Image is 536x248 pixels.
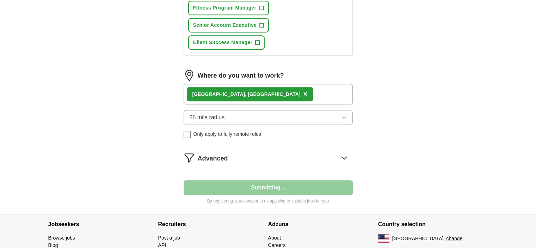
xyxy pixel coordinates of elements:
[193,131,261,138] span: Only apply to fully remote roles
[190,113,225,122] span: 25 mile radius
[193,39,253,46] span: Client Success Manager
[158,242,166,248] a: API
[184,152,195,163] img: filter
[446,235,462,242] button: change
[158,235,180,241] a: Post a job
[303,90,307,98] span: ×
[303,89,307,99] button: ×
[48,235,75,241] a: Browse jobs
[378,214,488,234] h4: Country selection
[268,235,281,241] a: About
[184,70,195,81] img: location.png
[188,1,269,15] button: Fitness Program Manager
[184,180,353,195] button: Submitting...
[392,235,444,242] span: [GEOGRAPHIC_DATA]
[192,91,245,97] strong: [GEOGRAPHIC_DATA]
[193,22,257,29] span: Senior Account Executive
[193,4,257,12] span: Fitness Program Manager
[184,110,353,125] button: 25 mile radius
[198,71,284,80] label: Where do you want to work?
[48,242,58,248] a: Blog
[198,154,228,163] span: Advanced
[184,198,353,204] p: By registering, you consent to us applying to suitable jobs for you
[192,91,301,98] div: , [GEOGRAPHIC_DATA]
[188,35,265,50] button: Client Success Manager
[378,234,389,243] img: US flag
[268,242,286,248] a: Careers
[184,131,191,138] input: Only apply to fully remote roles
[188,18,269,32] button: Senior Account Executive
